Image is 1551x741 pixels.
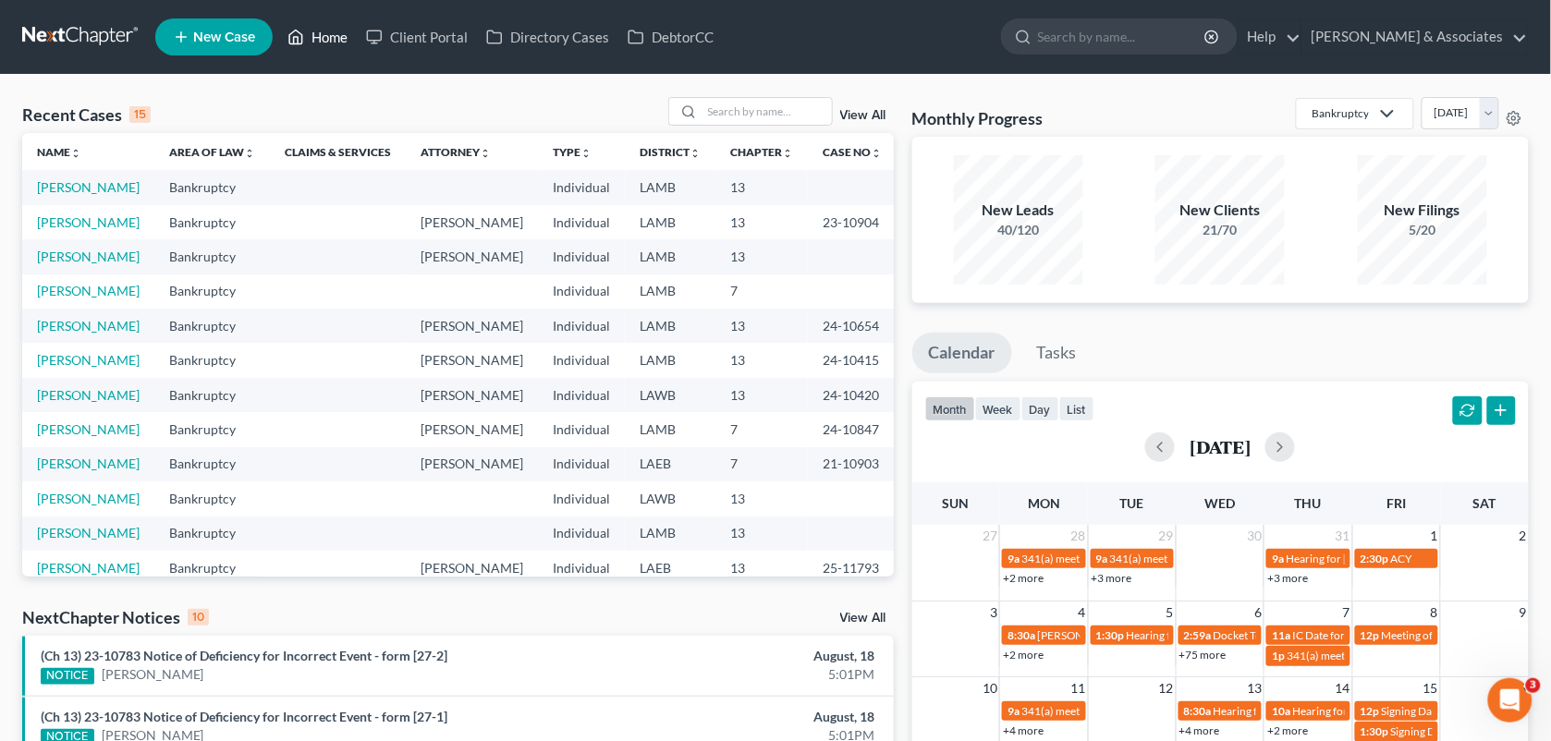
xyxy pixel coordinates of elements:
[715,274,808,309] td: 7
[37,179,140,195] a: [PERSON_NAME]
[625,205,715,239] td: LAMB
[1003,571,1044,585] a: +2 more
[538,551,625,585] td: Individual
[278,20,357,54] a: Home
[1157,525,1176,547] span: 29
[37,560,140,576] a: [PERSON_NAME]
[154,447,270,481] td: Bankruptcy
[41,709,447,724] a: (Ch 13) 23-10783 Notice of Deficiency for Incorrect Event - form [27-1]
[538,170,625,204] td: Individual
[625,447,715,481] td: LAEB
[538,205,625,239] td: Individual
[1312,105,1369,121] div: Bankruptcy
[715,378,808,412] td: 13
[1096,628,1125,642] span: 1:30p
[37,249,140,264] a: [PERSON_NAME]
[625,516,715,551] td: LAMB
[625,481,715,516] td: LAWB
[715,205,808,239] td: 13
[1302,20,1528,54] a: [PERSON_NAME] & Associates
[1272,649,1285,662] span: 1p
[538,412,625,446] td: Individual
[1267,571,1308,585] a: +3 more
[154,239,270,273] td: Bankruptcy
[808,343,897,377] td: 24-10415
[715,481,808,516] td: 13
[808,412,897,446] td: 24-10847
[480,148,491,159] i: unfold_more
[782,148,793,159] i: unfold_more
[154,516,270,551] td: Bankruptcy
[1214,628,1477,642] span: Docket Text: for [PERSON_NAME] & [PERSON_NAME]
[1179,648,1227,662] a: +75 more
[421,145,491,159] a: Attorneyunfold_more
[406,205,538,239] td: [PERSON_NAME]
[925,396,975,421] button: month
[1239,20,1301,54] a: Help
[406,343,538,377] td: [PERSON_NAME]
[1267,723,1308,737] a: +2 more
[1272,552,1284,565] span: 9a
[1518,525,1529,547] span: 2
[1205,495,1236,511] span: Wed
[808,205,897,239] td: 23-10904
[37,145,81,159] a: Nameunfold_more
[625,309,715,343] td: LAMB
[954,221,1083,239] div: 40/120
[1003,648,1044,662] a: +2 more
[553,145,592,159] a: Typeunfold_more
[193,30,255,44] span: New Case
[715,447,808,481] td: 7
[154,274,270,309] td: Bankruptcy
[37,352,140,368] a: [PERSON_NAME]
[988,601,999,624] span: 3
[154,481,270,516] td: Bankruptcy
[1526,678,1541,693] span: 3
[1245,525,1264,547] span: 30
[1165,601,1176,624] span: 5
[1069,677,1088,699] span: 11
[37,283,140,298] a: [PERSON_NAME]
[625,551,715,585] td: LAEB
[1287,649,1465,662] span: 341(a) meeting for [PERSON_NAME]
[715,309,808,343] td: 13
[37,421,140,437] a: [PERSON_NAME]
[1429,601,1440,624] span: 8
[1361,704,1380,718] span: 12p
[41,648,447,663] a: (Ch 13) 23-10783 Notice of Deficiency for Incorrect Event - form [27-2]
[808,309,897,343] td: 24-10654
[22,103,151,126] div: Recent Cases
[1272,704,1290,718] span: 10a
[808,378,897,412] td: 24-10420
[1292,628,1423,642] span: IC Date for Fields, Wanketa
[37,491,140,506] a: [PERSON_NAME]
[702,98,832,125] input: Search by name...
[538,274,625,309] td: Individual
[1020,333,1093,373] a: Tasks
[129,106,151,123] div: 15
[538,481,625,516] td: Individual
[37,387,140,403] a: [PERSON_NAME]
[1021,396,1059,421] button: day
[37,525,140,541] a: [PERSON_NAME]
[102,665,204,684] a: [PERSON_NAME]
[871,148,882,159] i: unfold_more
[609,665,874,684] div: 5:01PM
[406,239,538,273] td: [PERSON_NAME]
[808,551,897,585] td: 25-11793
[154,378,270,412] td: Bankruptcy
[840,612,886,625] a: View All
[715,412,808,446] td: 7
[1361,628,1380,642] span: 12p
[1127,628,1369,642] span: Hearing for [PERSON_NAME] & [PERSON_NAME]
[406,447,538,481] td: [PERSON_NAME]
[1214,704,1456,718] span: Hearing for [PERSON_NAME] & [PERSON_NAME]
[1096,552,1108,565] span: 9a
[1184,704,1212,718] span: 8:30a
[912,107,1044,129] h3: Monthly Progress
[270,133,406,170] th: Claims & Services
[1059,396,1094,421] button: list
[1179,723,1220,737] a: +4 more
[1341,601,1352,624] span: 7
[1037,628,1153,642] span: [PERSON_NAME] - Trial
